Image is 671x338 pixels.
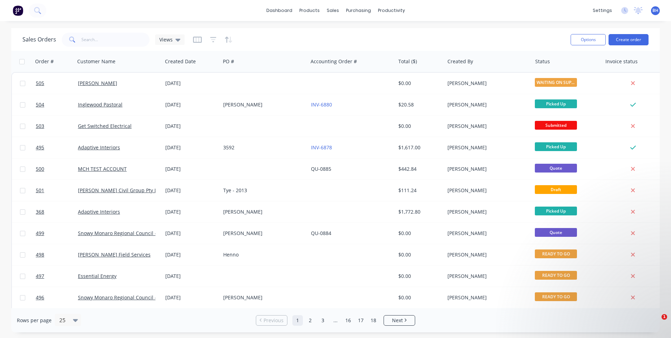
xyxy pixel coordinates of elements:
[662,314,667,320] span: 1
[165,165,218,173] div: [DATE]
[223,294,301,301] div: [PERSON_NAME]
[398,208,440,215] div: $1,772.80
[165,80,218,87] div: [DATE]
[223,230,301,237] div: [PERSON_NAME]
[589,5,616,16] div: settings
[77,58,115,65] div: Customer Name
[398,187,440,194] div: $111.24
[36,187,44,194] span: 501
[535,164,577,173] span: Quote
[311,58,357,65] div: Accounting Order #
[374,5,408,16] div: productivity
[323,5,343,16] div: sales
[535,78,577,87] span: WAITING ON SUPP...
[343,5,374,16] div: purchasing
[398,273,440,280] div: $0.00
[78,208,120,215] a: Adaptive Interiors
[36,158,78,180] a: 500
[36,94,78,115] a: 504
[398,251,440,258] div: $0.00
[447,144,525,151] div: [PERSON_NAME]
[36,144,44,151] span: 495
[223,58,234,65] div: PO #
[609,34,649,45] button: Create order
[571,34,606,45] button: Options
[535,228,577,237] span: Quote
[305,315,315,326] a: Page 2
[159,36,173,43] span: Views
[392,317,403,324] span: Next
[368,315,379,326] a: Page 18
[384,317,415,324] a: Next page
[165,273,218,280] div: [DATE]
[78,230,197,236] a: Snowy Monaro Regional Council - Bombala Branch
[13,5,23,16] img: Factory
[535,142,577,151] span: Picked Up
[78,165,127,172] a: MCH TEST ACCOUNT
[36,180,78,201] a: 501
[652,7,658,14] span: BH
[223,208,301,215] div: [PERSON_NAME]
[17,317,52,324] span: Rows per page
[36,223,78,244] a: 499
[253,315,418,326] ul: Pagination
[535,58,550,65] div: Status
[647,314,664,331] iframe: Intercom live chat
[165,123,218,130] div: [DATE]
[398,165,440,173] div: $442.84
[447,230,525,237] div: [PERSON_NAME]
[36,123,44,130] span: 503
[36,273,44,280] span: 497
[447,123,525,130] div: [PERSON_NAME]
[165,294,218,301] div: [DATE]
[398,80,440,87] div: $0.00
[36,116,78,137] a: 503
[36,201,78,222] a: 368
[78,187,162,194] a: [PERSON_NAME] Civil Group Pty Ltd
[78,251,151,258] a: [PERSON_NAME] Field Services
[78,123,132,129] a: Get Switched Electrical
[36,80,44,87] span: 505
[447,273,525,280] div: [PERSON_NAME]
[22,36,56,43] h1: Sales Orders
[78,144,120,151] a: Adaptive Interiors
[36,137,78,158] a: 495
[36,294,44,301] span: 496
[343,315,353,326] a: Page 16
[78,273,117,279] a: Essential Energy
[535,121,577,130] span: Submitted
[165,230,218,237] div: [DATE]
[398,144,440,151] div: $1,617.00
[398,230,440,237] div: $0.00
[447,251,525,258] div: [PERSON_NAME]
[165,187,218,194] div: [DATE]
[535,99,577,108] span: Picked Up
[398,123,440,130] div: $0.00
[223,187,301,194] div: Tye - 2013
[223,101,301,108] div: [PERSON_NAME]
[78,294,197,301] a: Snowy Monaro Regional Council - Bombala Branch
[36,266,78,287] a: 497
[223,144,301,151] div: 3592
[36,251,44,258] span: 498
[535,207,577,215] span: Picked Up
[605,58,638,65] div: Invoice status
[223,251,301,258] div: Henno
[398,58,417,65] div: Total ($)
[535,185,577,194] span: Draft
[78,101,122,108] a: Inglewood Pastoral
[447,187,525,194] div: [PERSON_NAME]
[398,294,440,301] div: $0.00
[311,144,332,151] a: INV-6878
[36,287,78,308] a: 496
[447,101,525,108] div: [PERSON_NAME]
[78,80,117,86] a: [PERSON_NAME]
[311,101,332,108] a: INV-6880
[36,165,44,173] span: 500
[256,317,287,324] a: Previous page
[36,230,44,237] span: 499
[330,315,341,326] a: Jump forward
[36,101,44,108] span: 504
[447,58,473,65] div: Created By
[447,294,525,301] div: [PERSON_NAME]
